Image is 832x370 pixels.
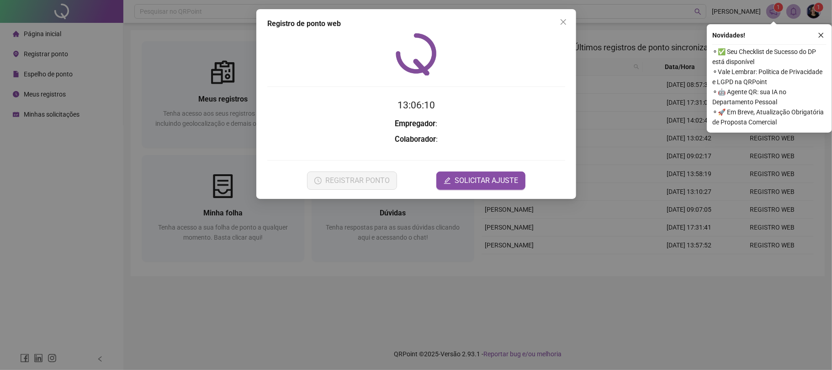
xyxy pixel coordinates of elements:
h3: : [267,118,565,130]
span: ⚬ 🤖 Agente QR: sua IA no Departamento Pessoal [712,87,827,107]
time: 13:06:10 [397,100,435,111]
span: ⚬ 🚀 Em Breve, Atualização Obrigatória de Proposta Comercial [712,107,827,127]
span: close [560,18,567,26]
div: Registro de ponto web [267,18,565,29]
span: edit [444,177,451,184]
span: SOLICITAR AJUSTE [455,175,518,186]
strong: Empregador [395,119,435,128]
span: Novidades ! [712,30,745,40]
strong: Colaborador [395,135,436,144]
button: Close [556,15,571,29]
h3: : [267,134,565,145]
img: QRPoint [396,33,437,75]
button: editSOLICITAR AJUSTE [436,172,525,190]
span: ⚬ ✅ Seu Checklist de Sucesso do DP está disponível [712,47,827,67]
span: close [818,32,824,38]
button: REGISTRAR PONTO [307,172,397,190]
span: ⚬ Vale Lembrar: Política de Privacidade e LGPD na QRPoint [712,67,827,87]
